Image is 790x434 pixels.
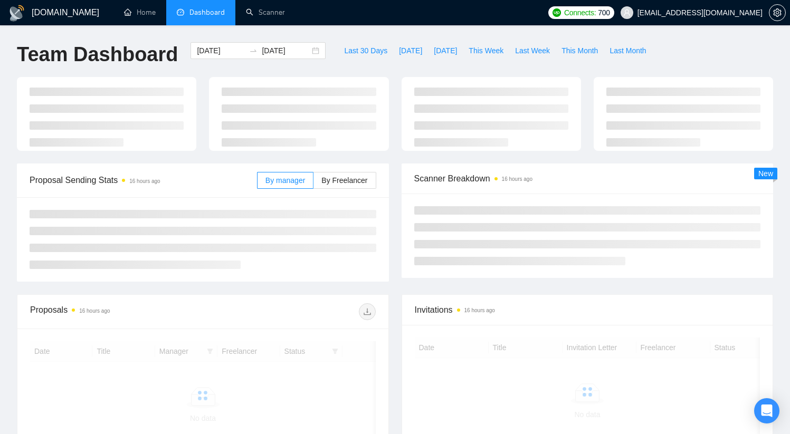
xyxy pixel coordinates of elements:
[189,8,225,17] span: Dashboard
[249,46,258,55] span: to
[769,4,786,21] button: setting
[553,8,561,17] img: upwork-logo.png
[463,42,509,59] button: This Week
[509,42,556,59] button: Last Week
[246,8,285,17] a: searchScanner
[604,42,652,59] button: Last Month
[30,173,257,187] span: Proposal Sending Stats
[758,169,773,178] span: New
[769,8,785,17] span: setting
[8,5,25,22] img: logo
[428,42,463,59] button: [DATE]
[415,303,760,316] span: Invitations
[754,398,779,423] div: Open Intercom Messenger
[769,8,786,17] a: setting
[393,42,428,59] button: [DATE]
[464,307,495,313] time: 16 hours ago
[561,45,598,56] span: This Month
[598,7,610,18] span: 700
[79,308,110,314] time: 16 hours ago
[399,45,422,56] span: [DATE]
[564,7,596,18] span: Connects:
[556,42,604,59] button: This Month
[469,45,503,56] span: This Week
[434,45,457,56] span: [DATE]
[344,45,387,56] span: Last 30 Days
[623,9,631,16] span: user
[129,178,160,184] time: 16 hours ago
[124,8,156,17] a: homeHome
[321,176,367,185] span: By Freelancer
[262,45,310,56] input: End date
[249,46,258,55] span: swap-right
[30,303,203,320] div: Proposals
[17,42,178,67] h1: Team Dashboard
[515,45,550,56] span: Last Week
[177,8,184,16] span: dashboard
[610,45,646,56] span: Last Month
[502,176,532,182] time: 16 hours ago
[414,172,761,185] span: Scanner Breakdown
[265,176,305,185] span: By manager
[197,45,245,56] input: Start date
[338,42,393,59] button: Last 30 Days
